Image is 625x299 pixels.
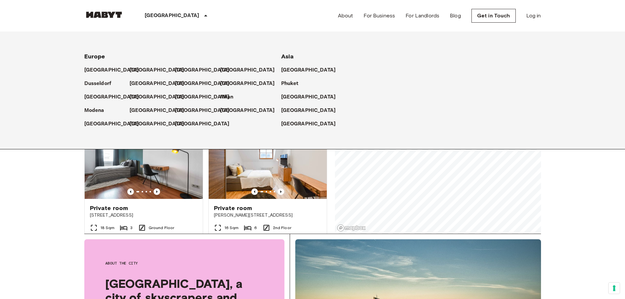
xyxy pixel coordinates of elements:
a: [GEOGRAPHIC_DATA] [84,93,146,101]
a: [GEOGRAPHIC_DATA] [130,107,191,115]
a: Phuket [281,80,305,88]
img: Marketing picture of unit DE-04-047-001-04HF [209,120,327,199]
a: Marketing picture of unit DE-04-013-002-02HFPrevious imagePrevious imagePrivate room[STREET_ADDRE... [84,120,203,260]
p: Modena [84,107,104,115]
a: [GEOGRAPHIC_DATA] [130,80,191,88]
a: [GEOGRAPHIC_DATA] [175,80,236,88]
p: [GEOGRAPHIC_DATA] [220,107,275,115]
a: Modena [84,107,111,115]
button: Previous image [127,188,134,195]
p: Dusseldorf [84,80,112,88]
p: [GEOGRAPHIC_DATA] [220,66,275,74]
img: Marketing picture of unit DE-04-013-002-02HF [85,120,203,199]
button: Your consent preferences for tracking technologies [609,283,620,294]
p: [GEOGRAPHIC_DATA] [281,93,336,101]
a: [GEOGRAPHIC_DATA] [130,93,191,101]
a: Marketing picture of unit DE-04-047-001-04HFPrevious imagePrevious imagePrivate room[PERSON_NAME]... [208,120,327,260]
a: Dusseldorf [84,80,118,88]
span: Private room [90,204,128,212]
span: 6 [254,225,257,231]
a: [GEOGRAPHIC_DATA] [175,120,236,128]
a: [GEOGRAPHIC_DATA] [281,93,343,101]
span: [STREET_ADDRESS] [90,212,198,219]
span: 3 [130,225,133,231]
p: [GEOGRAPHIC_DATA] [281,66,336,74]
p: [GEOGRAPHIC_DATA] [84,120,139,128]
p: [GEOGRAPHIC_DATA] [175,120,230,128]
p: [GEOGRAPHIC_DATA] [84,93,139,101]
p: [GEOGRAPHIC_DATA] [130,80,184,88]
span: Europe [84,53,105,60]
a: Log in [526,12,541,20]
span: [PERSON_NAME][STREET_ADDRESS] [214,212,322,219]
a: [GEOGRAPHIC_DATA] [175,93,236,101]
a: [GEOGRAPHIC_DATA] [281,66,343,74]
a: [GEOGRAPHIC_DATA] [130,120,191,128]
a: Blog [450,12,461,20]
button: Previous image [251,188,258,195]
a: Get in Touch [471,9,516,23]
span: 18 Sqm [100,225,115,231]
p: [GEOGRAPHIC_DATA] [130,107,184,115]
span: About the city [105,260,263,266]
a: Milan [220,93,240,101]
span: Private room [214,204,252,212]
a: For Landlords [406,12,439,20]
a: [GEOGRAPHIC_DATA] [175,107,236,115]
a: Mapbox logo [337,224,366,232]
span: Ground Floor [149,225,175,231]
p: [GEOGRAPHIC_DATA] [220,80,275,88]
a: [GEOGRAPHIC_DATA] [84,66,146,74]
span: 2nd Floor [273,225,291,231]
p: [GEOGRAPHIC_DATA] [130,93,184,101]
button: Previous image [278,188,284,195]
p: [GEOGRAPHIC_DATA] [84,66,139,74]
img: Habyt [84,11,124,18]
a: [GEOGRAPHIC_DATA] [281,107,343,115]
a: [GEOGRAPHIC_DATA] [175,66,236,74]
a: [GEOGRAPHIC_DATA] [220,107,281,115]
a: [GEOGRAPHIC_DATA] [220,66,281,74]
p: [GEOGRAPHIC_DATA] [175,80,230,88]
p: [GEOGRAPHIC_DATA] [175,107,230,115]
p: [GEOGRAPHIC_DATA] [281,107,336,115]
a: [GEOGRAPHIC_DATA] [281,120,343,128]
a: About [338,12,353,20]
button: Previous image [154,188,160,195]
p: Milan [220,93,234,101]
p: [GEOGRAPHIC_DATA] [281,120,336,128]
a: [GEOGRAPHIC_DATA] [84,120,146,128]
a: [GEOGRAPHIC_DATA] [220,80,281,88]
a: [GEOGRAPHIC_DATA] [130,66,191,74]
p: [GEOGRAPHIC_DATA] [175,66,230,74]
p: Phuket [281,80,299,88]
span: 16 Sqm [224,225,239,231]
p: [GEOGRAPHIC_DATA] [175,93,230,101]
p: [GEOGRAPHIC_DATA] [130,66,184,74]
p: [GEOGRAPHIC_DATA] [130,120,184,128]
p: [GEOGRAPHIC_DATA] [145,12,199,20]
a: For Business [364,12,395,20]
span: Asia [281,53,294,60]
